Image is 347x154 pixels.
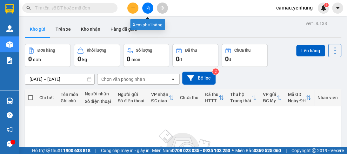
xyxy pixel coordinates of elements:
[63,148,90,153] strong: 1900 633 818
[288,92,306,97] div: Mã GD
[127,55,130,63] span: 0
[160,6,164,10] span: aim
[234,48,250,53] div: Chưa thu
[39,95,54,100] div: Chi tiết
[6,41,13,48] img: warehouse-icon
[172,44,218,67] button: Đã thu0đ
[335,5,341,11] span: caret-down
[33,57,41,62] span: đơn
[77,55,81,63] span: 0
[271,4,318,12] span: camau.yenhung
[235,147,281,154] span: Miền Bắc
[321,5,326,11] img: icon-new-feature
[95,147,96,154] span: |
[212,68,219,75] sup: 2
[325,3,327,7] span: 1
[152,147,230,154] span: Miền Nam
[205,98,219,103] div: HTTT
[317,95,338,100] div: Nhân viên
[118,98,145,103] div: Số điện thoại
[74,44,120,67] button: Khối lượng0kg
[312,148,316,153] span: copyright
[101,76,145,82] div: Chọn văn phòng nhận
[151,98,169,103] div: ĐC giao
[260,89,285,106] th: Toggle SortBy
[101,147,150,154] span: Cung cấp máy in - giấy in:
[222,44,268,67] button: Chưa thu0đ
[230,98,251,103] div: Trạng thái
[230,92,251,97] div: Thu hộ
[7,126,13,132] span: notification
[25,74,94,84] input: Select a date range.
[25,44,71,67] button: Đơn hàng0đơn
[136,48,152,53] div: Số lượng
[131,6,135,10] span: plus
[118,92,145,97] div: Người gửi
[84,99,111,104] div: Số điện thoại
[176,55,179,63] span: 0
[306,20,327,27] div: ver 1.8.138
[285,89,314,106] th: Toggle SortBy
[263,98,277,103] div: ĐC lấy
[7,112,13,118] span: question-circle
[332,3,343,14] button: caret-down
[170,77,176,82] svg: open
[61,98,78,103] div: Ghi chú
[254,148,281,153] strong: 0369 525 060
[151,92,169,97] div: VP nhận
[84,91,111,96] div: Người nhận
[37,48,55,53] div: Đơn hàng
[227,89,260,106] th: Toggle SortBy
[179,57,182,62] span: đ
[202,89,227,106] th: Toggle SortBy
[6,25,13,32] img: warehouse-icon
[225,55,229,63] span: 0
[82,57,87,62] span: kg
[324,3,329,7] sup: 1
[180,95,199,100] div: Chưa thu
[185,48,197,53] div: Đã thu
[35,4,110,11] input: Tìm tên, số ĐT hoặc mã đơn
[131,57,140,62] span: món
[32,147,90,154] span: Hỗ trợ kỹ thuật:
[76,22,105,37] button: Kho nhận
[7,141,13,147] span: message
[296,45,325,56] button: Lên hàng
[182,72,216,85] button: Bộ lọc
[263,92,277,97] div: VP gửi
[172,148,230,153] strong: 0708 023 035 - 0935 103 250
[232,149,234,152] span: ⚪️
[61,92,78,97] div: Tên món
[148,89,177,106] th: Toggle SortBy
[205,92,219,97] div: Đã thu
[5,4,14,14] img: logo-vxr
[6,98,13,104] img: warehouse-icon
[286,147,287,154] span: |
[157,3,168,14] button: aim
[6,57,13,64] img: solution-icon
[105,22,142,37] button: Hàng đã giao
[142,3,153,14] button: file-add
[145,6,150,10] span: file-add
[25,22,50,37] button: Kho gửi
[28,55,32,63] span: 0
[123,44,169,67] button: Số lượng0món
[87,48,106,53] div: Khối lượng
[127,3,138,14] button: plus
[288,98,306,103] div: Ngày ĐH
[229,57,231,62] span: đ
[50,22,76,37] button: Trên xe
[26,6,31,10] span: search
